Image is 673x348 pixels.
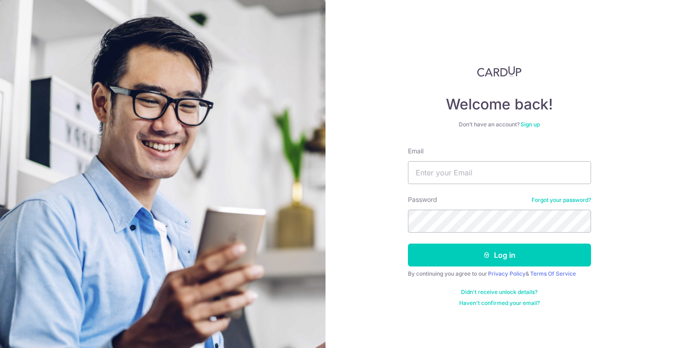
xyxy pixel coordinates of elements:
[461,288,537,296] a: Didn't receive unlock details?
[408,161,591,184] input: Enter your Email
[408,95,591,114] h4: Welcome back!
[488,270,526,277] a: Privacy Policy
[459,299,540,307] a: Haven't confirmed your email?
[408,121,591,128] div: Don’t have an account?
[408,270,591,277] div: By continuing you agree to our &
[408,244,591,266] button: Log in
[408,147,423,156] label: Email
[532,196,591,204] a: Forgot your password?
[477,66,522,77] img: CardUp Logo
[521,121,540,128] a: Sign up
[408,195,437,204] label: Password
[530,270,576,277] a: Terms Of Service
